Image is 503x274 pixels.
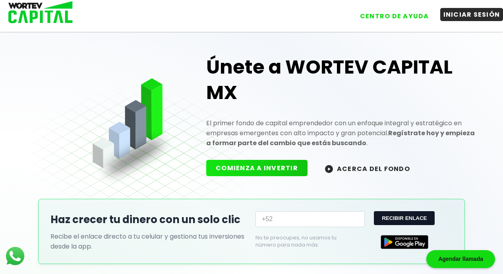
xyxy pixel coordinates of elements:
[206,118,478,148] p: El primer fondo de capital emprendedor con un enfoque integral y estratégico en empresas emergent...
[50,212,248,227] h2: Haz crecer tu dinero con un solo clic
[325,165,333,173] img: wortev-capital-acerca-del-fondo
[206,54,478,105] h1: Únete a WORTEV CAPITAL MX
[50,231,248,251] p: Recibe el enlace directo a tu celular y gestiona tus inversiones desde la app.
[255,234,352,249] p: No te preocupes, no usamos tu número para nada más.
[206,163,315,173] a: COMIENZA A INVERTIR
[4,245,26,267] img: logos_whatsapp-icon.242b2217.svg
[374,211,435,225] button: RECIBIR ENLACE
[381,235,428,249] img: Google Play
[206,128,475,148] strong: Regístrate hoy y empieza a formar parte del cambio que estás buscando
[206,160,308,176] button: COMIENZA A INVERTIR
[426,250,495,268] div: Agendar llamada
[357,10,432,23] button: CENTRO DE AYUDA
[349,4,432,23] a: CENTRO DE AYUDA
[315,160,420,177] button: ACERCA DEL FONDO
